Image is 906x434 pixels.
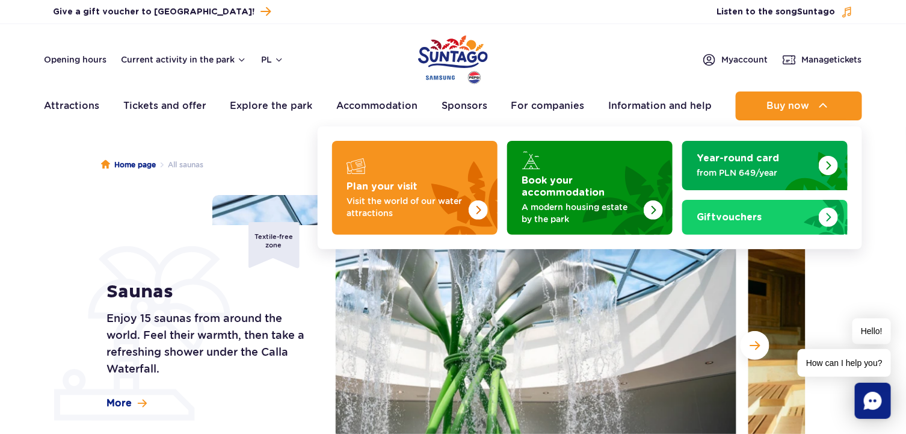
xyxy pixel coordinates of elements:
font: All saunas [168,160,203,169]
font: Attractions [44,100,99,111]
font: Opening hours [44,55,106,64]
a: Book your accommodation [507,141,673,235]
font: Listen to the song [716,8,797,16]
button: Current activity in the park [121,55,247,64]
button: pl [261,54,284,66]
a: Tickets and offer [123,91,206,120]
a: Sponsors [442,91,487,120]
font: Enjoy 15 saunas from around the world. Feel their warmth, then take a refreshing shower under the... [107,312,305,375]
button: Next slide [741,331,769,360]
button: Buy now [736,91,862,120]
a: Plan your visit [332,141,498,235]
font: Home page [114,160,156,169]
font: Plan your visit [347,182,418,191]
font: Explore the park [230,100,312,111]
font: Book your accommodation [522,176,605,197]
font: Hello! [861,326,883,336]
a: For companies [511,91,585,120]
font: My [721,55,733,64]
font: More [107,397,132,409]
a: Explore the park [230,91,312,120]
div: Chat [855,383,891,419]
font: Textile-free zone [254,232,293,249]
font: A modern housing estate by the park [522,202,627,224]
font: pl [261,55,272,64]
font: from PLN 649/year [697,168,777,178]
a: More [107,397,147,410]
font: tickets [834,55,862,64]
font: account [733,55,768,64]
font: Information and help [608,100,712,111]
a: Managetickets [782,52,862,67]
font: Manage [801,55,834,64]
font: Year-round card [697,153,779,163]
a: Information and help [608,91,712,120]
font: How can I help you? [806,358,883,368]
font: Current activity in the park [121,55,235,64]
a: Attractions [44,91,99,120]
font: vouchers [716,212,762,222]
a: Gift vouchers [682,200,848,235]
font: Tickets and offer [123,100,206,111]
font: Gift [697,212,716,222]
font: For companies [511,100,585,111]
a: Myaccount [702,52,768,67]
font: Saunas [107,281,174,303]
a: Opening hours [44,54,106,66]
font: Suntago [797,8,835,16]
button: Listen to the songSuntago [716,6,853,18]
font: Give a gift voucher to [GEOGRAPHIC_DATA]! [53,8,254,16]
font: Accommodation [336,100,418,111]
a: Home page [101,159,156,171]
font: Visit the world of our water attractions [347,196,462,218]
a: Park of Poland [418,30,488,85]
a: Year-round card [682,141,848,190]
a: Give a gift voucher to [GEOGRAPHIC_DATA]! [53,4,271,20]
font: Sponsors [442,100,487,111]
a: Accommodation [336,91,418,120]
